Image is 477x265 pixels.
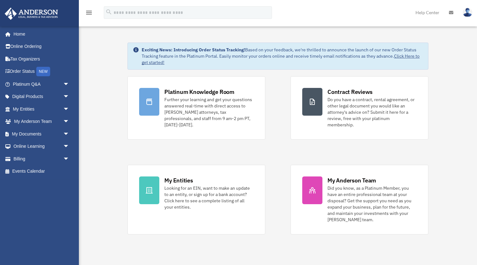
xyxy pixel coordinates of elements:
[4,115,79,128] a: My Anderson Teamarrow_drop_down
[63,103,76,116] span: arrow_drop_down
[63,78,76,91] span: arrow_drop_down
[327,185,417,223] div: Did you know, as a Platinum Member, you have an entire professional team at your disposal? Get th...
[4,128,79,140] a: My Documentsarrow_drop_down
[63,153,76,165] span: arrow_drop_down
[327,176,376,184] div: My Anderson Team
[327,88,373,96] div: Contract Reviews
[4,28,76,40] a: Home
[63,115,76,128] span: arrow_drop_down
[105,9,112,15] i: search
[291,165,428,234] a: My Anderson Team Did you know, as a Platinum Member, you have an entire professional team at your...
[463,8,472,17] img: User Pic
[4,153,79,165] a: Billingarrow_drop_down
[142,53,420,65] a: Click Here to get started!
[4,165,79,178] a: Events Calendar
[85,11,93,16] a: menu
[164,88,234,96] div: Platinum Knowledge Room
[63,128,76,141] span: arrow_drop_down
[142,47,245,53] strong: Exciting News: Introducing Order Status Tracking!
[291,76,428,140] a: Contract Reviews Do you have a contract, rental agreement, or other legal document you would like...
[4,65,79,78] a: Order StatusNEW
[327,96,417,128] div: Do you have a contract, rental agreement, or other legal document you would like an attorney's ad...
[4,103,79,115] a: My Entitiesarrow_drop_down
[85,9,93,16] i: menu
[4,90,79,103] a: Digital Productsarrow_drop_down
[4,53,79,65] a: Tax Organizers
[127,165,265,234] a: My Entities Looking for an EIN, want to make an update to an entity, or sign up for a bank accoun...
[4,140,79,153] a: Online Learningarrow_drop_down
[4,40,79,53] a: Online Ordering
[36,67,50,76] div: NEW
[142,47,423,66] div: Based on your feedback, we're thrilled to announce the launch of our new Order Status Tracking fe...
[4,78,79,90] a: Platinum Q&Aarrow_drop_down
[164,185,254,210] div: Looking for an EIN, want to make an update to an entity, or sign up for a bank account? Click her...
[63,90,76,103] span: arrow_drop_down
[164,96,254,128] div: Further your learning and get your questions answered real-time with direct access to [PERSON_NAM...
[63,140,76,153] span: arrow_drop_down
[127,76,265,140] a: Platinum Knowledge Room Further your learning and get your questions answered real-time with dire...
[3,8,60,20] img: Anderson Advisors Platinum Portal
[164,176,193,184] div: My Entities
